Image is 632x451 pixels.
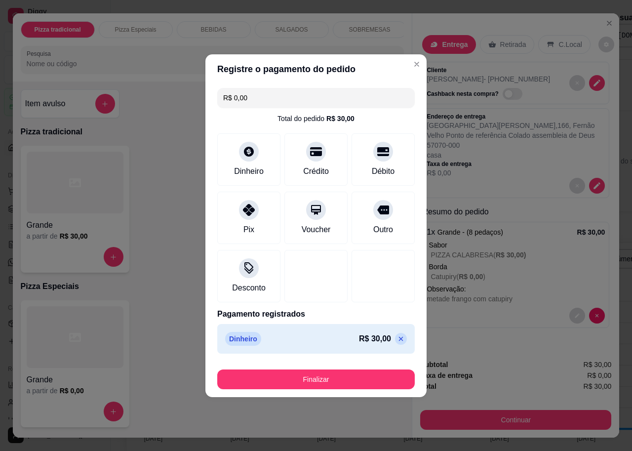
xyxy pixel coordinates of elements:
div: Dinheiro [234,165,264,177]
div: Voucher [302,224,331,236]
input: Ex.: hambúrguer de cordeiro [223,88,409,108]
button: Close [409,56,425,72]
div: Pix [243,224,254,236]
p: Dinheiro [225,332,261,346]
div: Total do pedido [277,114,355,123]
div: Débito [372,165,395,177]
button: Finalizar [217,369,415,389]
div: Desconto [232,282,266,294]
div: R$ 30,00 [326,114,355,123]
p: R$ 30,00 [359,333,391,345]
div: Crédito [303,165,329,177]
p: Pagamento registrados [217,308,415,320]
div: Outro [373,224,393,236]
header: Registre o pagamento do pedido [205,54,427,84]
